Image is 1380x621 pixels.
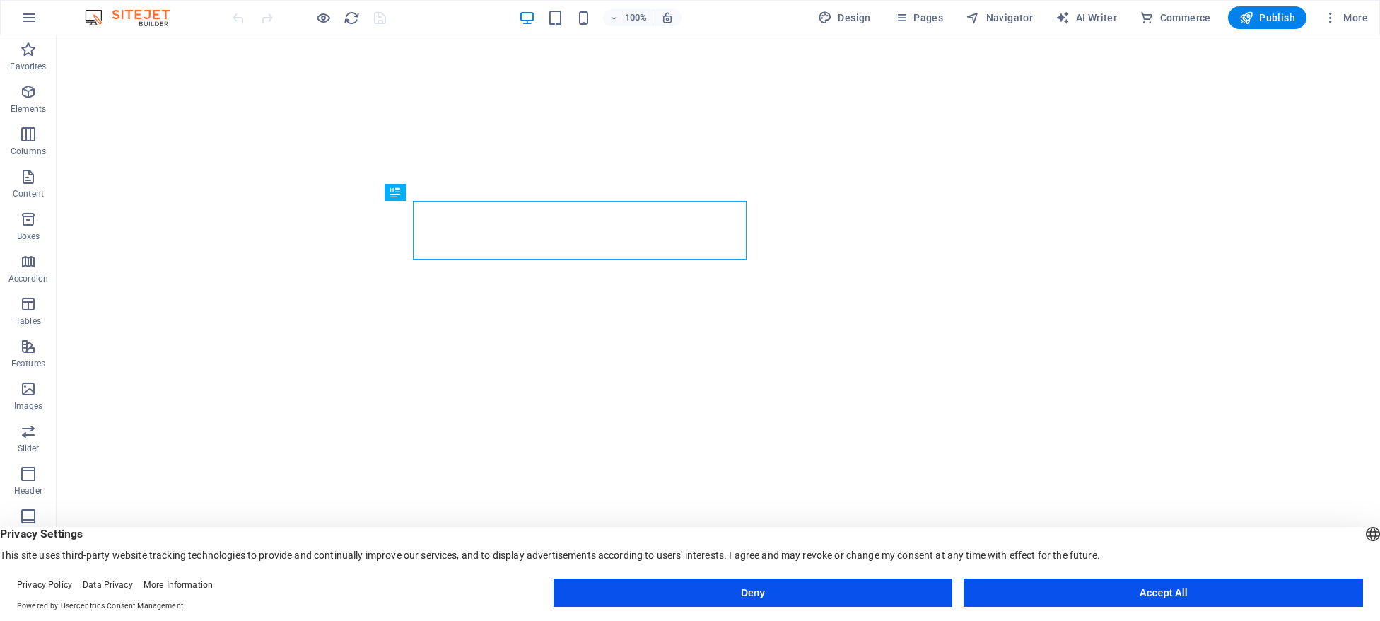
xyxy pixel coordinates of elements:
[11,146,46,157] p: Columns
[1050,6,1123,29] button: AI Writer
[315,9,332,26] button: Click here to leave preview mode and continue editing
[966,11,1033,25] span: Navigator
[661,11,674,24] i: On resize automatically adjust zoom level to fit chosen device.
[1323,11,1368,25] span: More
[18,443,40,454] p: Slider
[1140,11,1211,25] span: Commerce
[1228,6,1306,29] button: Publish
[1318,6,1374,29] button: More
[818,11,871,25] span: Design
[8,273,48,284] p: Accordion
[344,10,360,26] i: Reload page
[10,61,46,72] p: Favorites
[1056,11,1117,25] span: AI Writer
[14,485,42,497] p: Header
[1239,11,1295,25] span: Publish
[14,400,43,412] p: Images
[894,11,943,25] span: Pages
[11,103,47,115] p: Elements
[81,9,187,26] img: Editor Logo
[343,9,360,26] button: reload
[624,9,647,26] h6: 100%
[812,6,877,29] button: Design
[17,231,40,242] p: Boxes
[16,315,41,327] p: Tables
[13,188,44,199] p: Content
[960,6,1039,29] button: Navigator
[1134,6,1217,29] button: Commerce
[812,6,877,29] div: Design (Ctrl+Alt+Y)
[11,358,45,369] p: Features
[603,9,653,26] button: 100%
[888,6,949,29] button: Pages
